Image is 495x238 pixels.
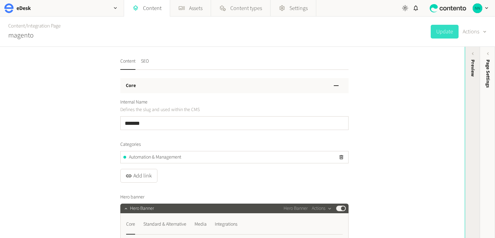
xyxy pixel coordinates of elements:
button: Add link [120,169,157,183]
span: Categories [120,141,141,148]
img: Nikola Nikolov [473,3,482,13]
div: Integrations [215,219,238,230]
div: Standard & Alternative [143,219,186,230]
span: Page Settings [484,60,492,88]
img: eDesk [4,3,14,13]
h2: magento [8,30,34,41]
button: SEO [141,58,149,70]
span: Hero banner [120,194,144,201]
button: Content [120,58,135,70]
div: Media [195,219,207,230]
span: Internal Name [120,99,147,106]
a: Integration Page [27,22,60,30]
h3: Core [126,82,136,89]
span: Hero Banner [130,205,154,212]
h2: eDesk [16,4,31,12]
span: Hero Banner [284,205,308,212]
button: Actions [312,204,332,213]
button: Update [431,25,459,39]
p: Defines the slug and used within the CMS [120,106,277,113]
span: Automation & Management [129,154,181,161]
div: Preview [469,60,476,77]
span: Settings [289,4,308,12]
span: / [25,22,27,30]
button: Actions [463,25,487,39]
div: Core [126,219,135,230]
span: Content types [230,4,262,12]
a: Content [8,22,25,30]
